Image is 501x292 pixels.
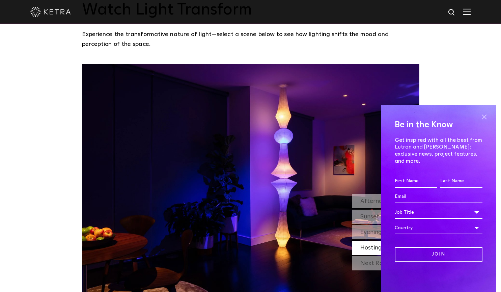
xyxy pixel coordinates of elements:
[395,175,437,188] input: First Name
[360,214,379,220] span: Sunset
[448,8,456,17] img: search icon
[82,30,416,49] p: Experience the transformative nature of light—select a scene below to see how lighting shifts the...
[395,247,482,262] input: Join
[440,175,482,188] input: Last Name
[352,256,419,270] div: Next Room
[395,118,482,131] h4: Be in the Know
[395,221,482,234] div: Country
[395,137,482,165] p: Get inspired with all the best from Lutron and [PERSON_NAME]: exclusive news, project features, a...
[30,7,71,17] img: ketra-logo-2019-white
[360,245,382,251] span: Hosting
[360,229,382,235] span: Evening
[463,8,471,15] img: Hamburger%20Nav.svg
[395,206,482,219] div: Job Title
[360,198,389,204] span: Afternoon
[395,190,482,203] input: Email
